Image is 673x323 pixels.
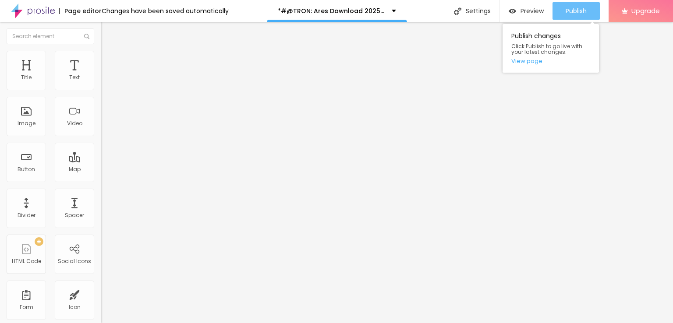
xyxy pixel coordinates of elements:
button: Publish [553,2,600,20]
div: Image [18,120,35,126]
a: View page [511,58,590,64]
div: Social Icons [58,258,91,264]
img: Icone [84,34,89,39]
div: Page editor [59,8,102,14]
div: Icon [69,304,81,310]
div: Spacer [65,212,84,218]
div: Map [69,166,81,172]
span: Click Publish to go live with your latest changes. [511,43,590,55]
div: Form [20,304,33,310]
div: Text [69,74,80,81]
div: Publish changes [503,24,599,73]
div: Divider [18,212,35,218]
div: Changes have been saved automatically [102,8,229,14]
div: Video [67,120,82,126]
img: view-1.svg [509,7,516,15]
span: Upgrade [631,7,660,14]
p: *#@TRON: Ares Download 2025 FullMovie Free English/Hindi [278,8,385,14]
img: Icone [454,7,461,15]
span: Publish [566,7,587,14]
button: Preview [500,2,553,20]
input: Search element [7,28,94,44]
iframe: Editor [101,22,673,323]
span: Preview [521,7,544,14]
div: HTML Code [12,258,41,264]
div: Button [18,166,35,172]
div: Title [21,74,32,81]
